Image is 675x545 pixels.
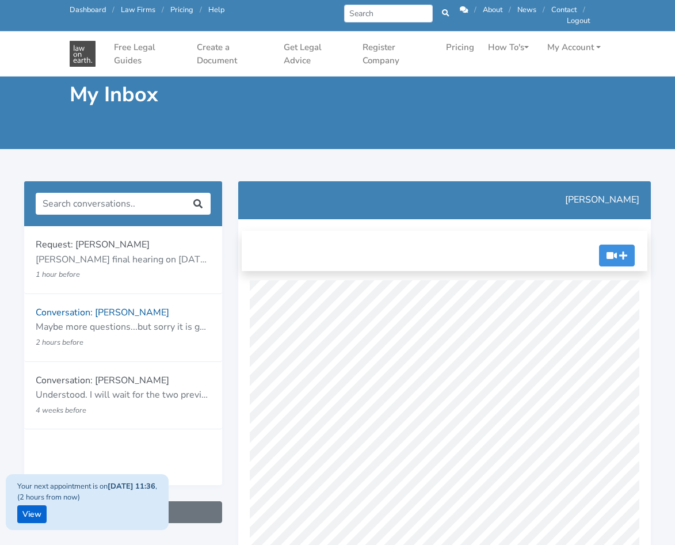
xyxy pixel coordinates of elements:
[358,36,437,71] a: Register Company
[567,16,590,26] a: Logout
[250,193,639,208] p: [PERSON_NAME]
[344,5,433,22] input: Search
[112,5,115,15] span: /
[70,41,96,67] img: Law On Earth
[36,269,80,280] small: 1 hour before
[70,82,330,108] h1: My Inbox
[70,5,106,15] a: Dashboard
[200,5,202,15] span: /
[543,5,545,15] span: /
[543,36,605,59] a: My Account
[483,36,533,59] a: How To's
[36,306,211,321] p: Conversation: [PERSON_NAME]
[24,362,222,430] a: Conversation: [PERSON_NAME] Understood. I will wait for the two previous individuals to book in a...
[279,36,353,71] a: Get Legal Advice
[483,5,502,15] a: About
[509,5,511,15] span: /
[121,5,155,15] a: Law Firms
[583,5,585,15] span: /
[24,294,222,362] a: Conversation: [PERSON_NAME] Maybe more questions...but sorry it is getting too long. I will book ...
[36,374,211,388] p: Conversation: [PERSON_NAME]
[36,238,211,253] p: Request: [PERSON_NAME]
[162,5,164,15] span: /
[192,36,274,71] a: Create a Document
[36,320,211,335] p: Maybe more questions...but sorry it is getting too long. I will book a session with you [DATE].
[517,5,536,15] a: News
[551,5,577,15] a: Contact
[170,5,193,15] a: Pricing
[36,388,211,403] p: Understood. I will wait for the two previous individuals to book in an initial session and then g...
[109,36,188,71] a: Free Legal Guides
[36,405,86,416] small: 4 weeks before
[36,253,211,268] p: [PERSON_NAME] final hearing on [DATE] (due to family violence), my ex has been sending me an emai...
[36,337,83,348] small: 2 hours before
[24,226,222,294] a: Request: [PERSON_NAME] [PERSON_NAME] final hearing on [DATE] (due to family violence), my ex has ...
[441,36,479,59] a: Pricing
[6,474,169,530] div: Your next appointment is on , (2 hours from now)
[208,5,224,15] a: Help
[108,481,155,491] strong: [DATE] 11:36
[17,505,47,523] a: View
[474,5,476,15] span: /
[36,193,186,215] input: Search conversations..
